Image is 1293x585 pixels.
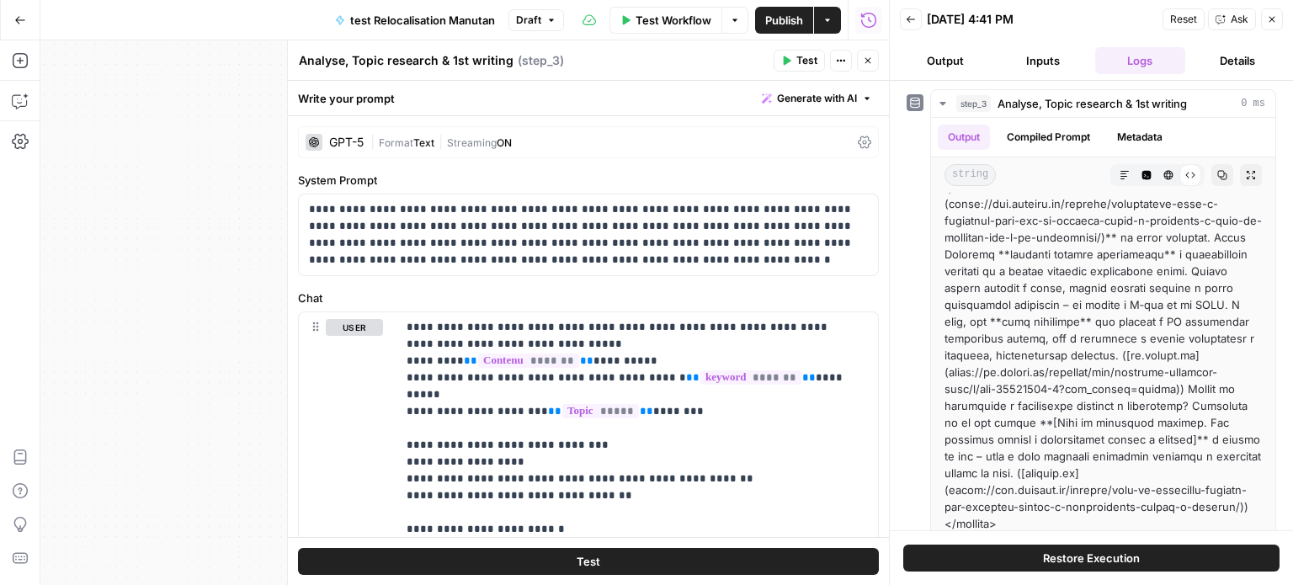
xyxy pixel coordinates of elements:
span: Test [577,553,600,570]
span: Test Workflow [636,12,711,29]
button: Publish [755,7,813,34]
span: Text [413,136,434,149]
button: user [326,319,383,336]
span: Restore Execution [1043,550,1140,566]
label: System Prompt [298,172,879,189]
span: Ask [1231,12,1248,27]
span: ( step_3 ) [518,52,564,69]
button: Restore Execution [903,545,1280,572]
div: GPT-5 [329,136,364,148]
button: Compiled Prompt [997,125,1100,150]
button: Ask [1208,8,1256,30]
label: Chat [298,290,879,306]
span: | [370,133,379,150]
button: Reset [1163,8,1205,30]
div: 0 ms [931,118,1275,539]
span: string [944,164,996,186]
button: Output [900,47,991,74]
button: 0 ms [931,90,1275,117]
span: | [434,133,447,150]
div: Write your prompt [288,81,889,115]
button: Output [938,125,990,150]
span: ON [497,136,512,149]
span: 0 ms [1241,96,1265,111]
button: Generate with AI [755,88,879,109]
button: test Relocalisation Manutan [325,7,505,34]
span: Generate with AI [777,91,857,106]
button: Inputs [998,47,1088,74]
span: Publish [765,12,803,29]
span: Streaming [447,136,497,149]
span: Format [379,136,413,149]
span: Analyse, Topic research & 1st writing [998,95,1187,112]
span: Draft [516,13,541,28]
textarea: Analyse, Topic research & 1st writing [299,52,513,69]
span: Test [796,53,817,68]
span: Reset [1170,12,1197,27]
button: Test [298,548,879,575]
button: Test [774,50,825,72]
span: test Relocalisation Manutan [350,12,495,29]
button: Metadata [1107,125,1173,150]
span: step_3 [956,95,991,112]
button: Draft [508,9,564,31]
button: Logs [1095,47,1186,74]
button: Details [1192,47,1283,74]
button: Test Workflow [609,7,721,34]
